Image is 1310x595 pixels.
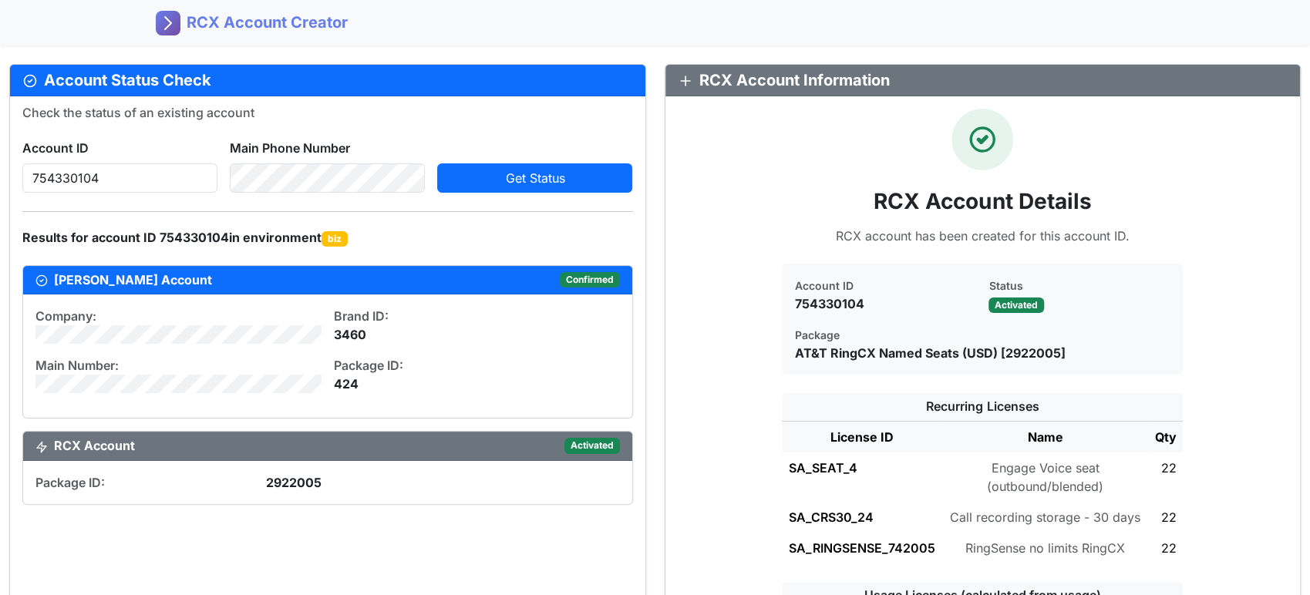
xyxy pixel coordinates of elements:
td: 22 [1149,502,1183,533]
span: Get Status [505,170,564,186]
th: License ID [782,422,941,452]
input: Enter account ID [22,163,217,193]
span: Confirmed [560,272,620,287]
h5: RCX Account Information [678,71,1288,89]
th: Qty [1149,422,1183,452]
span: Package ID: [35,473,105,492]
div: SA_CRS30_24 [788,508,873,526]
p: RCX account has been created for this account ID. [678,227,1288,245]
div: SA_RINGSENSE_742005 [788,539,935,557]
a: RCX Account Creator [156,6,348,39]
p: 754330104 [794,294,976,313]
h6: Results for account ID 754330104 [22,230,633,247]
h3: RCX Account Details [678,189,1288,215]
small: Status [988,279,1022,292]
div: 3460 [334,325,620,344]
h6: [PERSON_NAME] Account [35,273,212,287]
th: Name [941,422,1149,452]
button: Get Status [437,163,632,193]
div: Engage Voice seat (outbound/blended) [947,459,1143,496]
span: Package ID: [334,358,403,373]
h6: Check the status of an existing account [22,106,633,120]
div: RingSense no limits RingCX [947,539,1143,557]
span: Main Number: [35,358,119,373]
p: AT&T RingCX Named Seats (USD) [2922005] [794,344,1170,362]
span: biz [322,231,348,247]
span: Activated [564,438,620,453]
label: Account ID [22,139,89,157]
span: in environment [229,230,348,245]
small: Account ID [794,279,853,292]
h5: Account Status Check [22,71,633,89]
label: Main Phone Number [230,139,350,157]
h6: Recurring Licenses [794,399,1170,414]
div: Call recording storage - 30 days [947,508,1143,526]
h6: RCX Account [35,439,135,453]
span: 2922005 [266,473,322,492]
span: Activated [988,297,1044,313]
span: Company: [35,308,96,324]
div: 424 [334,375,620,393]
div: SA_SEAT_4 [788,459,857,477]
span: Brand ID: [334,308,389,324]
td: 22 [1149,452,1183,502]
span: RCX Account Creator [187,11,348,34]
td: 22 [1149,533,1183,563]
small: Package [794,328,839,341]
